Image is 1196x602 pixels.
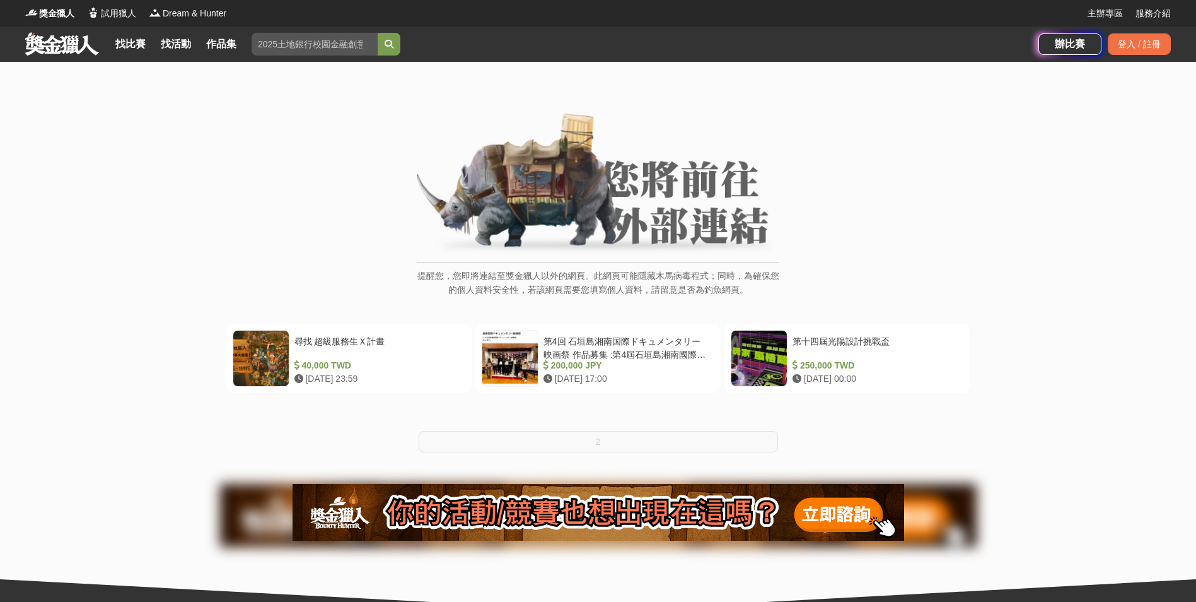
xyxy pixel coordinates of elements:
img: External Link Banner [417,113,779,256]
span: 試用獵人 [101,7,136,20]
a: 主辦專區 [1088,7,1123,20]
div: [DATE] 17:00 [543,372,709,386]
div: 第十四屆光陽設計挑戰盃 [792,335,958,359]
button: 2 [419,431,778,452]
div: 40,000 TWD [294,359,460,372]
div: 第4回 石垣島湘南国際ドキュメンタリー映画祭 作品募集 :第4屆石垣島湘南國際紀錄片電影節作品徵集 [543,335,709,359]
div: 250,000 TWD [792,359,958,372]
div: 200,000 JPY [543,359,709,372]
a: 辦比賽 [1038,33,1101,55]
span: 獎金獵人 [39,7,74,20]
span: Dream & Hunter [163,7,226,20]
a: Logo試用獵人 [87,7,136,20]
div: 登入 / 註冊 [1108,33,1171,55]
img: 905fc34d-8193-4fb2-a793-270a69788fd0.png [293,484,904,541]
a: LogoDream & Hunter [149,7,226,20]
a: 第4回 石垣島湘南国際ドキュメンタリー映画祭 作品募集 :第4屆石垣島湘南國際紀錄片電影節作品徵集 200,000 JPY [DATE] 17:00 [475,324,721,393]
img: Logo [149,6,161,19]
a: 作品集 [201,35,241,53]
div: [DATE] 23:59 [294,372,460,386]
img: Logo [87,6,100,19]
a: 找活動 [156,35,196,53]
a: 找比賽 [110,35,151,53]
input: 2025土地銀行校園金融創意挑戰賽：從你出發 開啟智慧金融新頁 [252,33,378,56]
div: [DATE] 00:00 [792,372,958,386]
a: 第十四屆光陽設計挑戰盃 250,000 TWD [DATE] 00:00 [724,324,970,393]
a: Logo獎金獵人 [25,7,74,20]
a: 尋找 超級服務生Ｘ計畫 40,000 TWD [DATE] 23:59 [226,324,472,393]
div: 尋找 超級服務生Ｘ計畫 [294,335,460,359]
a: 服務介紹 [1135,7,1171,20]
p: 提醒您，您即將連結至獎金獵人以外的網頁。此網頁可能隱藏木馬病毒程式；同時，為確保您的個人資料安全性，若該網頁需要您填寫個人資料，請留意是否為釣魚網頁。 [417,269,779,310]
img: Logo [25,6,38,19]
